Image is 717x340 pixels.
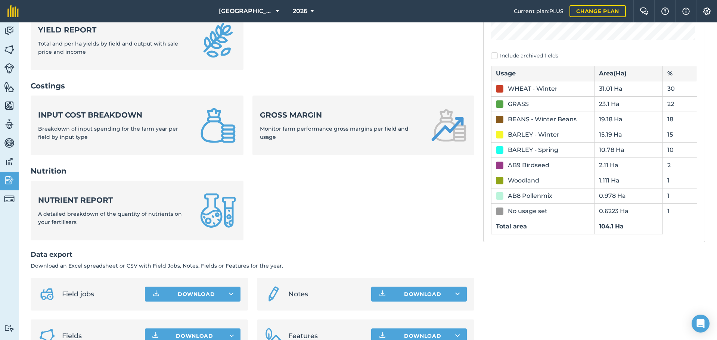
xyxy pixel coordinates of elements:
div: Open Intercom Messenger [692,315,710,333]
span: Notes [288,289,365,299]
th: Usage [491,66,595,81]
td: 2.11 Ha [594,157,663,173]
a: Input cost breakdownBreakdown of input spending for the farm year per field by input type [31,96,243,155]
th: Area ( Ha ) [594,66,663,81]
a: Yield reportTotal and per ha yields by field and output with sale price and income [31,10,243,70]
td: 2 [663,157,697,173]
td: 1 [663,203,697,219]
span: [GEOGRAPHIC_DATA] [219,7,273,16]
img: svg+xml;base64,PHN2ZyB4bWxucz0iaHR0cDovL3d3dy53My5vcmcvMjAwMC9zdmciIHdpZHRoPSI1NiIgaGVpZ2h0PSI2MC... [4,81,15,93]
h2: Nutrition [31,166,474,176]
td: 0.6223 Ha [594,203,663,219]
div: BARLEY - Winter [508,130,559,139]
img: svg+xml;base64,PD94bWwgdmVyc2lvbj0iMS4wIiBlbmNvZGluZz0idXRmLTgiPz4KPCEtLSBHZW5lcmF0b3I6IEFkb2JlIE... [4,63,15,74]
img: svg+xml;base64,PHN2ZyB4bWxucz0iaHR0cDovL3d3dy53My5vcmcvMjAwMC9zdmciIHdpZHRoPSIxNyIgaGVpZ2h0PSIxNy... [682,7,690,16]
span: Monitor farm performance gross margins per field and usage [260,125,409,140]
img: svg+xml;base64,PD94bWwgdmVyc2lvbj0iMS4wIiBlbmNvZGluZz0idXRmLTgiPz4KPCEtLSBHZW5lcmF0b3I6IEFkb2JlIE... [4,156,15,167]
div: AB8 Pollenmix [508,191,552,200]
strong: Input cost breakdown [38,110,191,120]
td: 0.978 Ha [594,188,663,203]
div: BARLEY - Spring [508,146,558,155]
img: svg+xml;base64,PD94bWwgdmVyc2lvbj0iMS4wIiBlbmNvZGluZz0idXRmLTgiPz4KPCEtLSBHZW5lcmF0b3I6IEFkb2JlIE... [4,175,15,186]
img: svg+xml;base64,PD94bWwgdmVyc2lvbj0iMS4wIiBlbmNvZGluZz0idXRmLTgiPz4KPCEtLSBHZW5lcmF0b3I6IEFkb2JlIE... [38,285,56,303]
td: 15.19 Ha [594,127,663,142]
div: BEANS - Winter Beans [508,115,577,124]
span: Current plan : PLUS [514,7,564,15]
img: Download icon [378,290,387,299]
td: 23.1 Ha [594,96,663,112]
strong: Nutrient report [38,195,191,205]
td: 22 [663,96,697,112]
img: svg+xml;base64,PD94bWwgdmVyc2lvbj0iMS4wIiBlbmNvZGluZz0idXRmLTgiPz4KPCEtLSBHZW5lcmF0b3I6IEFkb2JlIE... [4,325,15,332]
img: svg+xml;base64,PHN2ZyB4bWxucz0iaHR0cDovL3d3dy53My5vcmcvMjAwMC9zdmciIHdpZHRoPSI1NiIgaGVpZ2h0PSI2MC... [4,100,15,111]
button: Download [371,287,467,302]
a: Change plan [569,5,626,17]
img: A question mark icon [661,7,670,15]
h2: Data export [31,249,474,260]
img: Nutrient report [200,193,236,228]
td: 19.18 Ha [594,112,663,127]
div: GRASS [508,100,529,109]
img: svg+xml;base64,PD94bWwgdmVyc2lvbj0iMS4wIiBlbmNvZGluZz0idXRmLTgiPz4KPCEtLSBHZW5lcmF0b3I6IEFkb2JlIE... [264,285,282,303]
span: Breakdown of input spending for the farm year per field by input type [38,125,178,140]
img: svg+xml;base64,PD94bWwgdmVyc2lvbj0iMS4wIiBlbmNvZGluZz0idXRmLTgiPz4KPCEtLSBHZW5lcmF0b3I6IEFkb2JlIE... [4,25,15,37]
img: Gross margin [431,107,467,143]
td: 30 [663,81,697,96]
img: Input cost breakdown [200,107,236,143]
strong: 104.1 Ha [599,223,624,230]
img: Download icon [152,290,161,299]
td: 1 [663,173,697,188]
td: 1.111 Ha [594,173,663,188]
span: Download [176,332,213,340]
img: Yield report [200,22,236,58]
td: 18 [663,112,697,127]
strong: Total area [496,223,527,230]
td: 10.78 Ha [594,142,663,157]
td: 15 [663,127,697,142]
th: % [663,66,697,81]
img: A cog icon [702,7,711,15]
a: Gross marginMonitor farm performance gross margins per field and usage [252,96,474,155]
img: fieldmargin Logo [7,5,19,17]
a: Nutrient reportA detailed breakdown of the quantity of nutrients on your fertilisers [31,181,243,240]
span: Field jobs [62,289,139,299]
img: svg+xml;base64,PD94bWwgdmVyc2lvbj0iMS4wIiBlbmNvZGluZz0idXRmLTgiPz4KPCEtLSBHZW5lcmF0b3I6IEFkb2JlIE... [4,194,15,204]
img: svg+xml;base64,PD94bWwgdmVyc2lvbj0iMS4wIiBlbmNvZGluZz0idXRmLTgiPz4KPCEtLSBHZW5lcmF0b3I6IEFkb2JlIE... [4,137,15,149]
img: svg+xml;base64,PD94bWwgdmVyc2lvbj0iMS4wIiBlbmNvZGluZz0idXRmLTgiPz4KPCEtLSBHZW5lcmF0b3I6IEFkb2JlIE... [4,119,15,130]
span: A detailed breakdown of the quantity of nutrients on your fertilisers [38,210,182,225]
td: 1 [663,188,697,203]
img: svg+xml;base64,PHN2ZyB4bWxucz0iaHR0cDovL3d3dy53My5vcmcvMjAwMC9zdmciIHdpZHRoPSI1NiIgaGVpZ2h0PSI2MC... [4,44,15,55]
td: 10 [663,142,697,157]
img: Two speech bubbles overlapping with the left bubble in the forefront [640,7,649,15]
div: AB9 Birdseed [508,161,549,170]
div: WHEAT - Winter [508,84,558,93]
span: 2026 [293,7,307,16]
strong: Yield report [38,25,191,35]
p: Download an Excel spreadsheet or CSV with Field Jobs, Notes, Fields or Features for the year. [31,262,474,270]
h2: Costings [31,81,474,91]
div: Woodland [508,176,539,185]
label: Include archived fields [491,52,697,60]
button: Download [145,287,240,302]
td: 31.01 Ha [594,81,663,96]
strong: Gross margin [260,110,422,120]
div: No usage set [508,207,547,216]
span: Total and per ha yields by field and output with sale price and income [38,40,178,55]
